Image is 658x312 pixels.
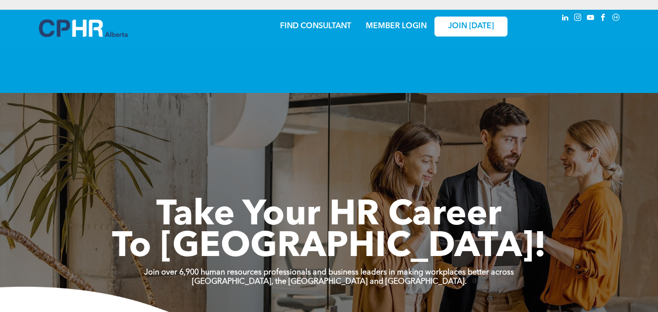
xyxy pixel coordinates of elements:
[585,12,596,25] a: youtube
[112,230,546,265] span: To [GEOGRAPHIC_DATA]!
[434,17,508,37] a: JOIN [DATE]
[573,12,583,25] a: instagram
[366,22,427,30] a: MEMBER LOGIN
[156,198,502,233] span: Take Your HR Career
[280,22,351,30] a: FIND CONSULTANT
[144,269,514,276] strong: Join over 6,900 human resources professionals and business leaders in making workplaces better ac...
[39,19,128,37] img: A blue and white logo for cp alberta
[192,278,467,286] strong: [GEOGRAPHIC_DATA], the [GEOGRAPHIC_DATA] and [GEOGRAPHIC_DATA].
[611,12,621,25] a: Social network
[598,12,609,25] a: facebook
[448,22,494,31] span: JOIN [DATE]
[560,12,571,25] a: linkedin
